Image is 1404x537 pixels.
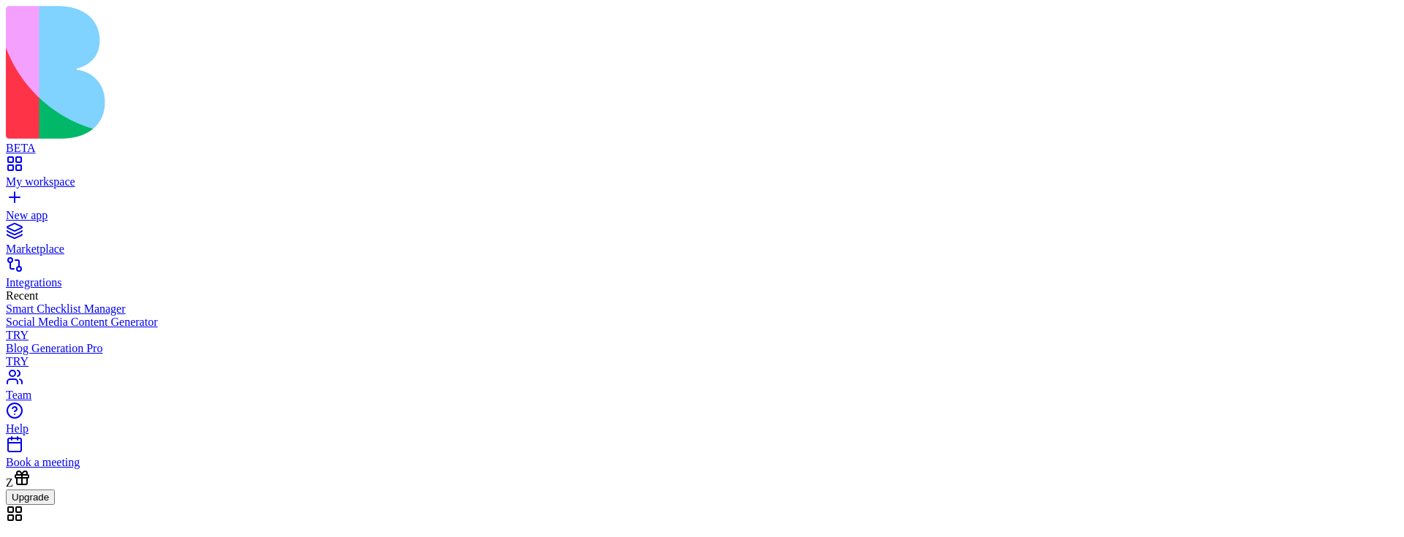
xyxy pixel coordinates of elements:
[6,456,1398,469] div: Book a meeting
[6,316,1398,342] a: Social Media Content GeneratorTRY
[6,229,1398,256] a: Marketplace
[6,162,1398,188] a: My workspace
[6,142,1398,155] div: BETA
[6,175,1398,188] div: My workspace
[6,289,38,302] span: Recent
[6,276,1398,289] div: Integrations
[6,389,1398,402] div: Team
[6,342,1398,368] a: Blog Generation ProTRY
[6,490,55,505] button: Upgrade
[6,342,1398,355] div: Blog Generation Pro
[6,209,1398,222] div: New app
[6,6,594,139] img: logo
[6,196,1398,222] a: New app
[6,302,1398,316] a: Smart Checklist Manager
[6,316,1398,329] div: Social Media Content Generator
[6,422,1398,435] div: Help
[6,443,1398,469] a: Book a meeting
[6,476,13,489] span: Z
[6,409,1398,435] a: Help
[6,329,1398,342] div: TRY
[6,355,1398,368] div: TRY
[6,129,1398,155] a: BETA
[6,490,55,503] a: Upgrade
[6,243,1398,256] div: Marketplace
[6,376,1398,402] a: Team
[6,263,1398,289] a: Integrations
